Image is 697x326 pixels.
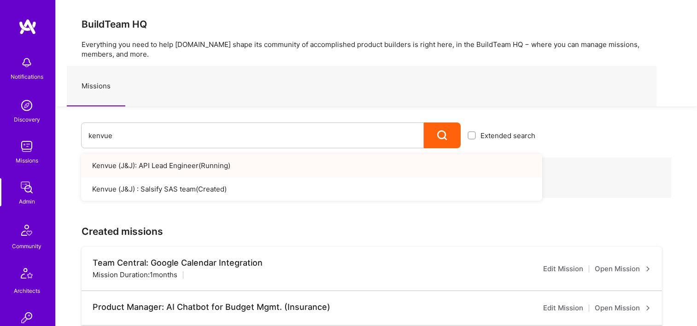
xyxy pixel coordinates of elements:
[14,286,40,296] div: Architects
[16,219,38,241] img: Community
[81,177,542,201] a: Kenvue (J&J) : Salsify SAS team(Created)
[437,130,448,141] i: icon Search
[82,40,671,59] p: Everything you need to help [DOMAIN_NAME] shape its community of accomplished product builders is...
[82,226,671,237] h3: Created missions
[595,263,651,274] a: Open Mission
[88,124,416,147] input: What type of mission are you looking for?
[18,178,36,197] img: admin teamwork
[82,18,671,30] h3: BuildTeam HQ
[16,156,38,165] div: Missions
[93,258,263,268] div: Team Central: Google Calendar Integration
[14,115,40,124] div: Discovery
[18,53,36,72] img: bell
[595,303,651,314] a: Open Mission
[93,302,330,312] div: Product Manager: AI Chatbot for Budget Mgmt. (Insurance)
[16,264,38,286] img: Architects
[11,72,43,81] div: Notifications
[67,66,125,106] a: Missions
[645,305,651,311] i: icon ArrowRight
[19,197,35,206] div: Admin
[645,266,651,272] i: icon ArrowRight
[543,263,583,274] a: Edit Mission
[18,137,36,156] img: teamwork
[543,303,583,314] a: Edit Mission
[18,18,37,35] img: logo
[93,270,177,279] div: Mission Duration: 1 months
[480,131,535,140] span: Extended search
[18,96,36,115] img: discovery
[12,241,41,251] div: Community
[81,154,542,177] a: Kenvue (J&J): API Lead Engineer(Running)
